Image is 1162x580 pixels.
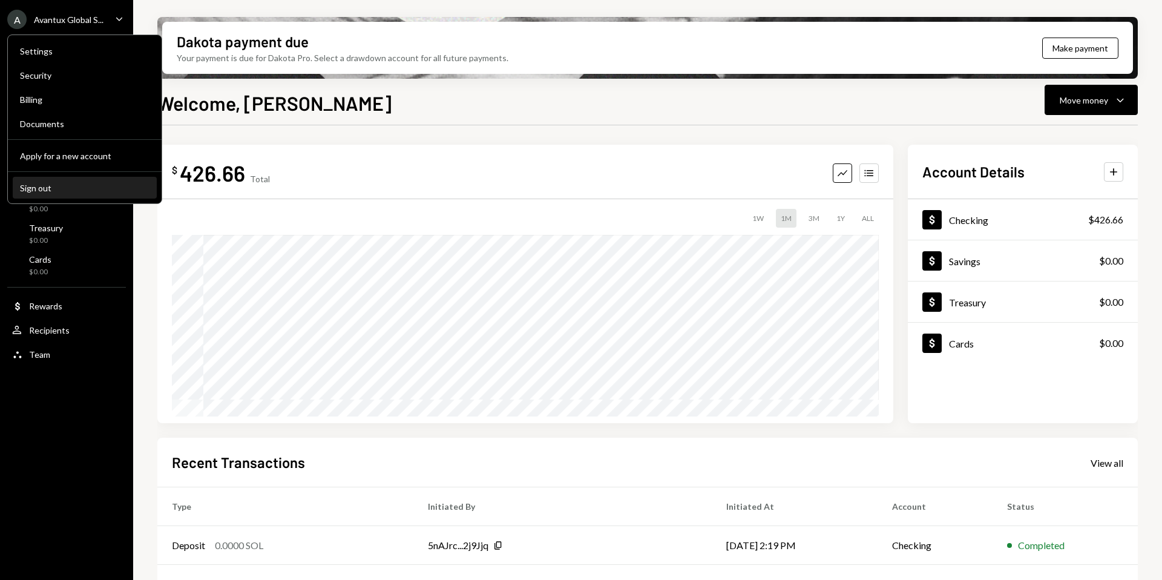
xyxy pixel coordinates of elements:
div: $ [172,164,177,176]
div: Checking [949,214,988,226]
a: Documents [13,113,157,134]
a: Team [7,343,126,365]
div: Cards [29,254,51,265]
a: Checking$426.66 [908,199,1138,240]
button: Move money [1045,85,1138,115]
a: Settings [13,40,157,62]
div: $426.66 [1088,213,1123,227]
td: [DATE] 2:19 PM [712,526,878,565]
div: Your payment is due for Dakota Pro. Select a drawdown account for all future payments. [177,51,508,64]
div: 1M [776,209,796,228]
a: Treasury$0.00 [7,219,126,248]
div: Rewards [29,301,62,311]
div: ALL [857,209,879,228]
div: Security [20,70,149,81]
div: Settings [20,46,149,56]
h2: Recent Transactions [172,452,305,472]
a: Security [13,64,157,86]
button: Apply for a new account [13,145,157,167]
div: 1W [747,209,769,228]
div: Savings [949,255,980,267]
div: 426.66 [180,159,245,186]
a: View all [1091,456,1123,469]
a: Rewards [7,295,126,317]
th: Initiated At [712,487,878,526]
div: Sign out [20,183,149,193]
div: Avantux Global S... [34,15,103,25]
div: Cards [949,338,974,349]
div: View all [1091,457,1123,469]
a: Cards$0.00 [908,323,1138,363]
th: Account [878,487,993,526]
div: 5nAJrc...2j9Jjq [428,538,488,553]
button: Sign out [13,177,157,199]
div: Recipients [29,325,70,335]
a: Treasury$0.00 [908,282,1138,322]
div: 1Y [832,209,850,228]
a: Recipients [7,319,126,341]
div: Deposit [172,538,205,553]
div: $0.00 [29,204,58,214]
div: Apply for a new account [20,151,149,161]
th: Type [157,487,413,526]
div: Documents [20,119,149,129]
div: $0.00 [29,236,63,246]
div: A [7,10,27,29]
a: Savings$0.00 [908,240,1138,281]
div: 3M [804,209,824,228]
a: Cards$0.00 [7,251,126,280]
div: $0.00 [1099,254,1123,268]
div: Treasury [949,297,986,308]
div: Billing [20,94,149,105]
div: 0.0000 SOL [215,538,263,553]
th: Status [993,487,1138,526]
div: Move money [1060,94,1108,107]
h2: Account Details [922,162,1025,182]
div: $0.00 [1099,336,1123,351]
td: Checking [878,526,993,565]
div: Treasury [29,223,63,233]
div: Total [250,174,270,184]
div: $0.00 [29,267,51,277]
div: Team [29,349,50,360]
button: Make payment [1042,38,1118,59]
div: Completed [1018,538,1065,553]
div: Dakota payment due [177,31,309,51]
h1: Welcome, [PERSON_NAME] [157,91,392,115]
div: $0.00 [1099,295,1123,309]
th: Initiated By [413,487,711,526]
a: Billing [13,88,157,110]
